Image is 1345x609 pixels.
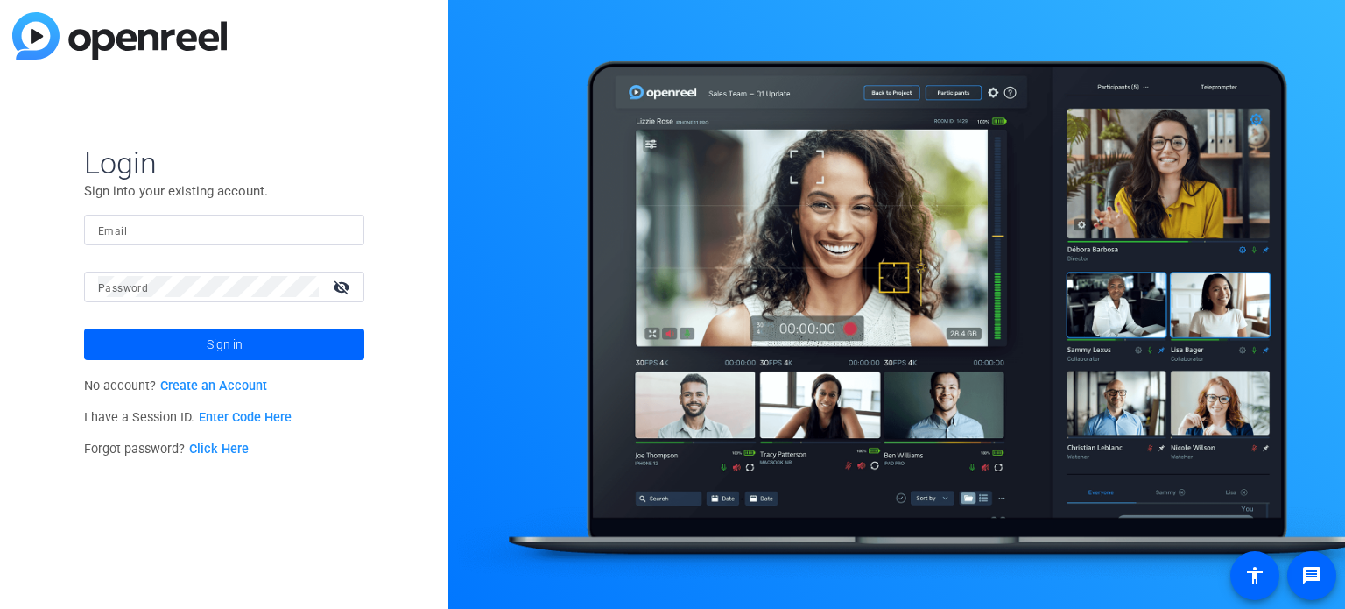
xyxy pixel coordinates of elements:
span: No account? [84,379,267,393]
mat-icon: message [1301,565,1322,586]
img: blue-gradient.svg [12,12,227,60]
p: Sign into your existing account. [84,181,364,201]
a: Enter Code Here [199,410,292,425]
span: Sign in [207,322,243,366]
input: Enter Email Address [98,219,350,240]
mat-icon: visibility_off [322,274,364,300]
a: Create an Account [160,379,267,393]
mat-label: Password [98,282,148,294]
button: Sign in [84,329,364,360]
span: I have a Session ID. [84,410,292,425]
mat-icon: accessibility [1244,565,1265,586]
span: Login [84,145,364,181]
a: Click Here [189,442,249,457]
mat-label: Email [98,225,127,237]
span: Forgot password? [84,442,249,457]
